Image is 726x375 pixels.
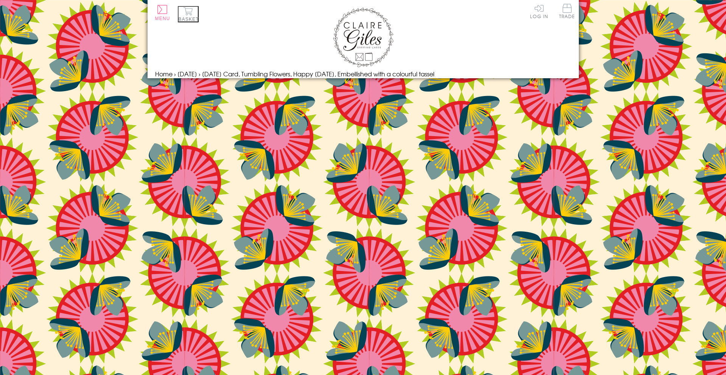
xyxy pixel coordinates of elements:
span: › [199,69,201,78]
nav: breadcrumbs [155,69,571,78]
a: [DATE] [177,69,197,78]
span: › [174,69,176,78]
a: Trade [559,4,575,20]
span: [DATE] Card, Tumbling Flowers, Happy [DATE], Embellished with a colourful tassel [202,69,434,78]
button: Menu [155,5,170,21]
a: Home [155,69,173,78]
a: Log In [530,4,548,19]
button: Basket [178,6,199,22]
span: Trade [559,4,575,19]
img: Claire Giles Greetings Cards [333,8,393,67]
span: Menu [155,16,170,21]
